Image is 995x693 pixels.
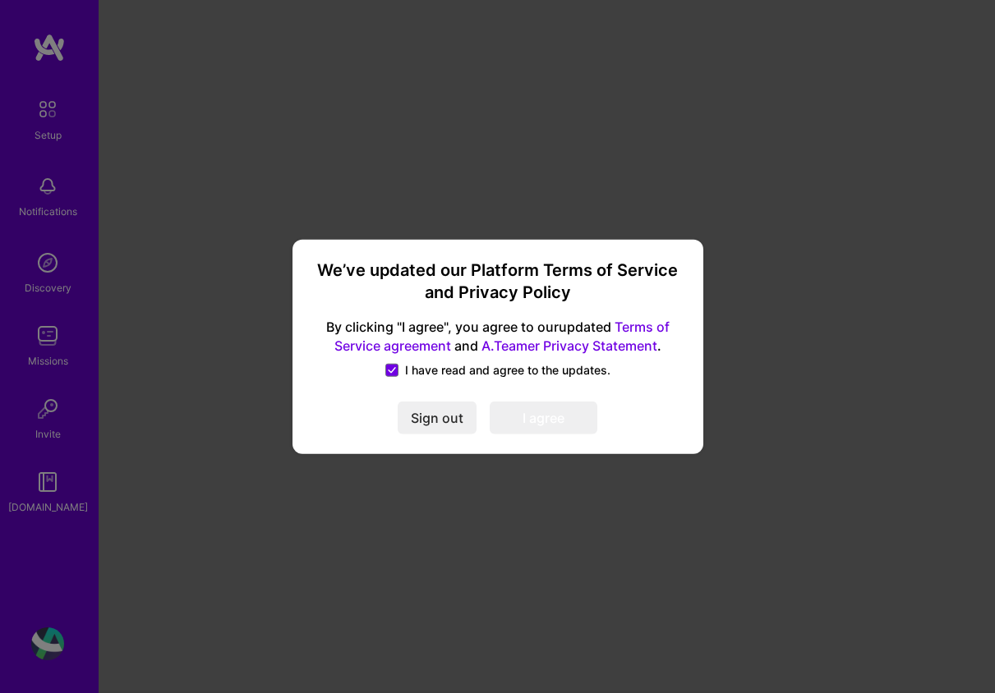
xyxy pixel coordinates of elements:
[312,318,684,356] span: By clicking "I agree", you agree to our updated and .
[481,337,657,353] a: A.Teamer Privacy Statement
[398,401,477,434] button: Sign out
[334,319,670,354] a: Terms of Service agreement
[490,401,597,434] button: I agree
[312,259,684,305] h3: We’ve updated our Platform Terms of Service and Privacy Policy
[405,361,610,378] span: I have read and agree to the updates.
